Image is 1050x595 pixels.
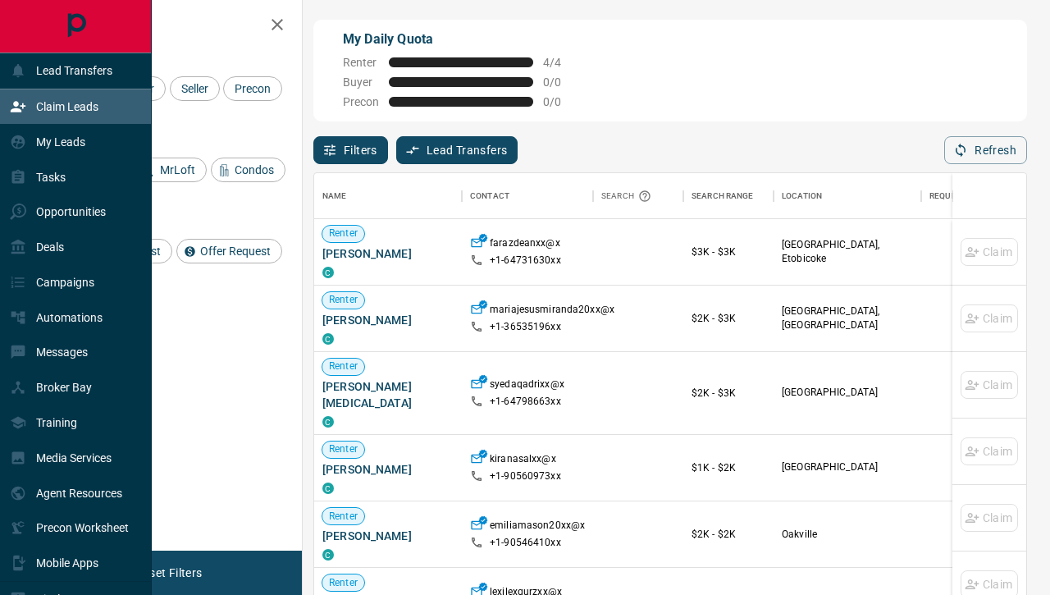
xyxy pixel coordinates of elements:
span: [PERSON_NAME] [322,461,454,478]
div: Search [601,173,655,219]
div: MrLoft [136,158,207,182]
span: MrLoft [154,163,201,176]
div: condos.ca [322,333,334,345]
p: $2K - $3K [692,311,765,326]
p: [GEOGRAPHIC_DATA], [GEOGRAPHIC_DATA] [782,304,913,332]
div: Seller [170,76,220,101]
p: syedaqadrixx@x [490,378,564,395]
p: emiliamason20xx@x [490,519,585,536]
button: Refresh [944,136,1027,164]
p: +1- 64798663xx [490,395,561,409]
div: Search Range [683,173,774,219]
span: Renter [322,227,364,240]
div: condos.ca [322,267,334,278]
p: +1- 36535196xx [490,320,561,334]
span: 0 / 0 [543,76,579,89]
p: +1- 64731630xx [490,254,561,268]
span: [PERSON_NAME] [322,245,454,262]
span: Renter [322,293,364,307]
p: mariajesusmiranda20xx@x [490,303,614,320]
span: Renter [322,442,364,456]
p: [GEOGRAPHIC_DATA] [782,386,913,400]
p: farazdeanxx@x [490,236,560,254]
button: Lead Transfers [396,136,518,164]
div: condos.ca [322,483,334,494]
p: +1- 90560973xx [490,469,561,483]
span: 4 / 4 [543,56,579,69]
span: [PERSON_NAME][MEDICAL_DATA] [322,378,454,411]
p: $2K - $2K [692,527,765,542]
div: Name [322,173,347,219]
div: Search Range [692,173,754,219]
span: [PERSON_NAME] [322,528,454,544]
p: $2K - $3K [692,386,765,400]
p: kiranasalxx@x [490,452,556,469]
p: $3K - $3K [692,245,765,259]
button: Reset Filters [125,559,212,587]
div: Offer Request [176,239,282,263]
span: 0 / 0 [543,95,579,108]
p: Oakville [782,528,913,542]
div: Precon [223,76,282,101]
p: $1K - $2K [692,460,765,475]
span: Precon [343,95,379,108]
span: [PERSON_NAME] [322,312,454,328]
div: Contact [462,173,593,219]
p: [GEOGRAPHIC_DATA] [782,460,913,474]
div: Requests [929,173,971,219]
div: Location [774,173,921,219]
span: Precon [229,82,276,95]
div: condos.ca [322,416,334,428]
span: Buyer [343,76,379,89]
span: Renter [322,359,364,373]
div: Location [782,173,822,219]
span: Condos [229,163,280,176]
div: Name [314,173,462,219]
h2: Filters [52,16,285,36]
span: Renter [322,510,364,524]
button: Filters [313,136,388,164]
span: Seller [176,82,214,95]
p: My Daily Quota [343,30,579,49]
div: Condos [211,158,285,182]
span: Renter [322,576,364,590]
span: Offer Request [194,245,276,258]
div: condos.ca [322,549,334,561]
span: Renter [343,56,379,69]
div: Contact [470,173,509,219]
p: +1- 90546410xx [490,536,561,550]
p: [GEOGRAPHIC_DATA], Etobicoke [782,238,913,266]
